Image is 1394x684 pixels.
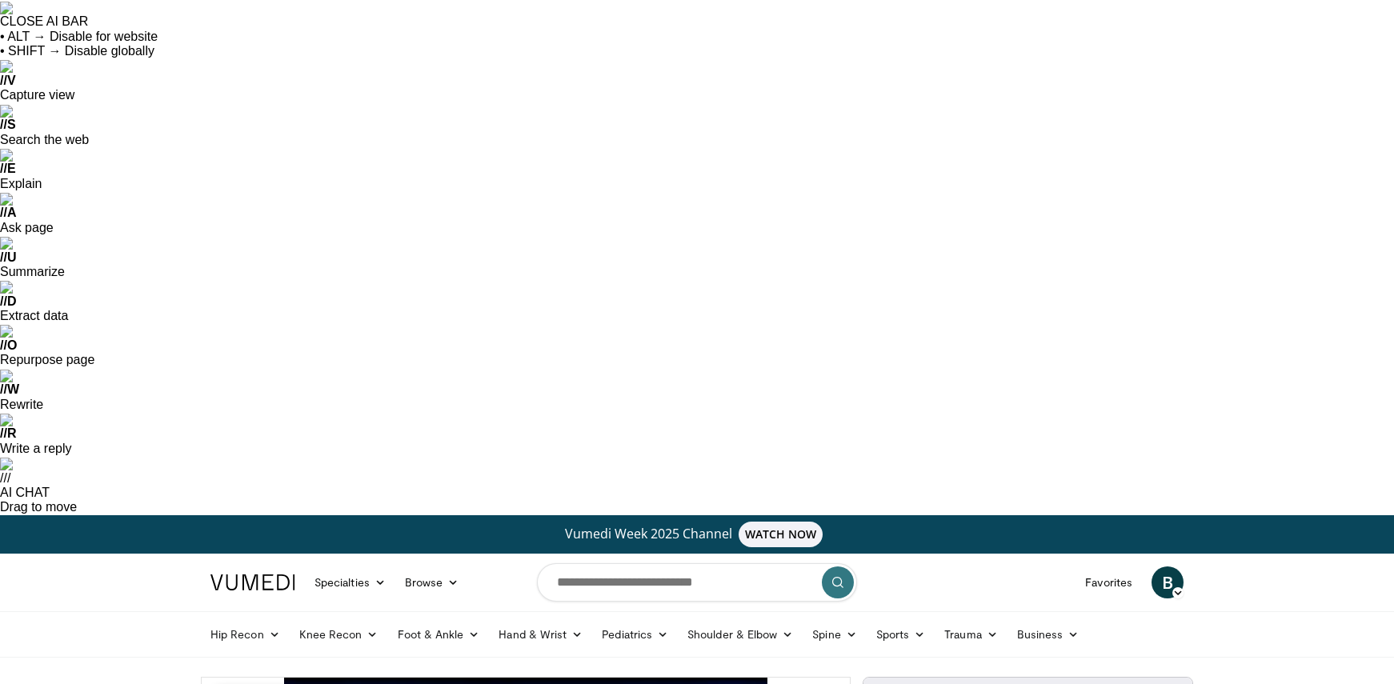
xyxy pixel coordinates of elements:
[388,618,490,650] a: Foot & Ankle
[395,566,469,598] a: Browse
[1007,618,1089,650] a: Business
[213,522,1181,547] a: Vumedi Week 2025 ChannelWATCH NOW
[1152,566,1184,598] a: B
[210,574,295,590] img: VuMedi Logo
[201,618,290,650] a: Hip Recon
[537,563,857,602] input: Search topics, interventions
[935,618,1007,650] a: Trauma
[867,618,935,650] a: Sports
[489,618,592,650] a: Hand & Wrist
[803,618,866,650] a: Spine
[592,618,678,650] a: Pediatrics
[305,566,395,598] a: Specialties
[678,618,803,650] a: Shoulder & Elbow
[290,618,388,650] a: Knee Recon
[1076,566,1142,598] a: Favorites
[739,522,823,547] span: WATCH NOW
